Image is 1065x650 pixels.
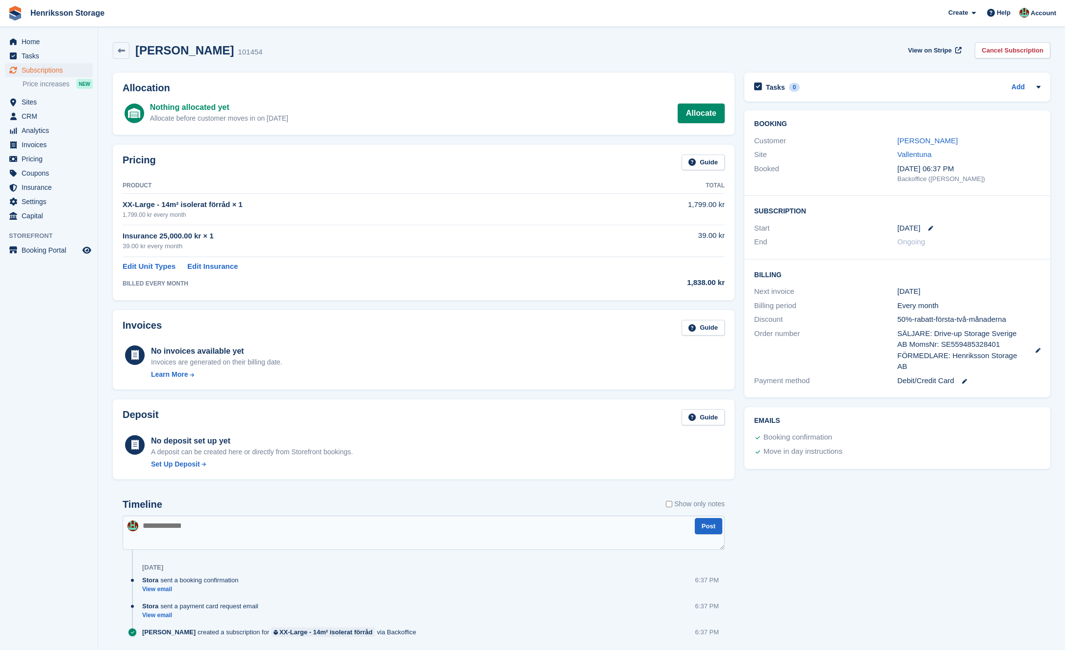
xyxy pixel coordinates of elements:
[151,447,353,457] p: A deposit can be created here or directly from Storefront bookings.
[151,369,282,380] a: Learn More
[897,150,932,158] a: Vallentuna
[666,499,672,509] input: Show only notes
[123,199,581,210] div: XX-Large - 14m² isolerat förråd × 1
[897,237,925,246] span: Ongoing
[5,95,93,109] a: menu
[754,120,1040,128] h2: Booking
[682,320,725,336] a: Guide
[123,178,581,194] th: Product
[123,155,156,171] h2: Pricing
[754,163,897,184] div: Booked
[897,375,1040,387] div: Debit/Credit Card
[123,210,581,219] div: 1,799.00 kr every month
[5,35,93,49] a: menu
[23,79,70,89] span: Price increases
[123,261,176,272] a: Edit Unit Types
[897,223,920,234] time: 2025-08-22 23:00:00 UTC
[754,223,897,234] div: Start
[897,286,1040,297] div: [DATE]
[5,124,93,137] a: menu
[581,225,725,257] td: 39.00 kr
[754,375,897,387] div: Payment method
[26,5,108,21] a: Henriksson Storage
[948,8,968,18] span: Create
[763,446,842,458] div: Move in day instructions
[695,627,719,637] div: 6:37 PM
[581,178,725,194] th: Total
[5,166,93,180] a: menu
[666,499,725,509] label: Show only notes
[151,369,188,380] div: Learn More
[754,314,897,325] div: Discount
[5,209,93,223] a: menu
[5,195,93,208] a: menu
[81,244,93,256] a: Preview store
[151,459,353,469] a: Set Up Deposit
[754,236,897,248] div: End
[142,601,158,611] span: Stora
[682,155,725,171] a: Guide
[142,601,263,611] div: sent a payment card request email
[279,627,373,637] div: XX-Large - 14m² isolerat förråd
[789,83,800,92] div: 0
[142,585,243,594] a: View email
[142,611,263,620] a: View email
[897,163,1040,175] div: [DATE] 06:37 PM
[22,124,80,137] span: Analytics
[5,49,93,63] a: menu
[695,601,719,611] div: 6:37 PM
[581,194,725,225] td: 1,799.00 kr
[123,241,581,251] div: 39.00 kr every month
[754,286,897,297] div: Next invoice
[135,44,234,57] h2: [PERSON_NAME]
[142,564,163,572] div: [DATE]
[1019,8,1029,18] img: Isak Martinelle
[897,300,1040,312] div: Every month
[142,575,243,585] div: sent a booking confirmation
[5,63,93,77] a: menu
[997,8,1011,18] span: Help
[123,231,581,242] div: Insurance 25,000.00 kr × 1
[127,520,138,531] img: Isak Martinelle
[754,269,1040,279] h2: Billing
[22,152,80,166] span: Pricing
[581,277,725,288] div: 1,838.00 kr
[151,435,353,447] div: No deposit set up yet
[1031,8,1056,18] span: Account
[897,314,1040,325] div: 50%-rabatt-första-två-månaderna
[975,42,1050,58] a: Cancel Subscription
[22,166,80,180] span: Coupons
[22,109,80,123] span: CRM
[22,63,80,77] span: Subscriptions
[123,320,162,336] h2: Invoices
[766,83,785,92] h2: Tasks
[22,35,80,49] span: Home
[5,243,93,257] a: menu
[8,6,23,21] img: stora-icon-8386f47178a22dfd0bd8f6a31ec36ba5ce8667c1dd55bd0f319d3a0aa187defe.svg
[22,243,80,257] span: Booking Portal
[22,95,80,109] span: Sites
[908,46,952,55] span: View on Stripe
[123,279,581,288] div: BILLED EVERY MONTH
[695,575,719,585] div: 6:37 PM
[187,261,238,272] a: Edit Insurance
[754,149,897,160] div: Site
[150,113,288,124] div: Allocate before customer moves in on [DATE]
[754,328,897,372] div: Order number
[151,459,200,469] div: Set Up Deposit
[123,82,725,94] h2: Allocation
[754,417,1040,425] h2: Emails
[23,78,93,89] a: Price increases NEW
[754,206,1040,215] h2: Subscription
[1012,82,1025,93] a: Add
[5,138,93,152] a: menu
[678,104,725,123] a: Allocate
[682,409,725,425] a: Guide
[271,627,375,637] a: XX-Large - 14m² isolerat förråd
[151,345,282,357] div: No invoices available yet
[5,109,93,123] a: menu
[142,627,196,637] span: [PERSON_NAME]
[897,328,1026,372] span: SÄLJARE: Drive-up Storage Sverige AB MomsNr: SE559485328401 FÖRMEDLARE: Henriksson Storage AB
[904,42,964,58] a: View on Stripe
[76,79,93,89] div: NEW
